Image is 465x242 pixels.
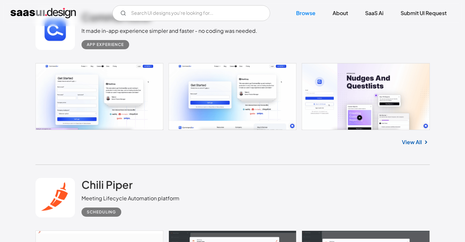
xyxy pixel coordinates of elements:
[402,138,422,146] a: View All
[112,5,270,21] input: Search UI designs you're looking for...
[393,6,454,20] a: Submit UI Request
[112,5,270,21] form: Email Form
[11,8,76,18] a: home
[81,178,133,191] h2: Chili Piper
[81,27,257,35] div: It made in-app experience simpler and faster - no coding was needed.
[357,6,391,20] a: SaaS Ai
[81,194,179,202] div: Meeting Lifecycle Automation platform
[325,6,356,20] a: About
[288,6,323,20] a: Browse
[81,178,133,194] a: Chili Piper
[87,41,124,49] div: App Experience
[87,208,116,216] div: Scheduling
